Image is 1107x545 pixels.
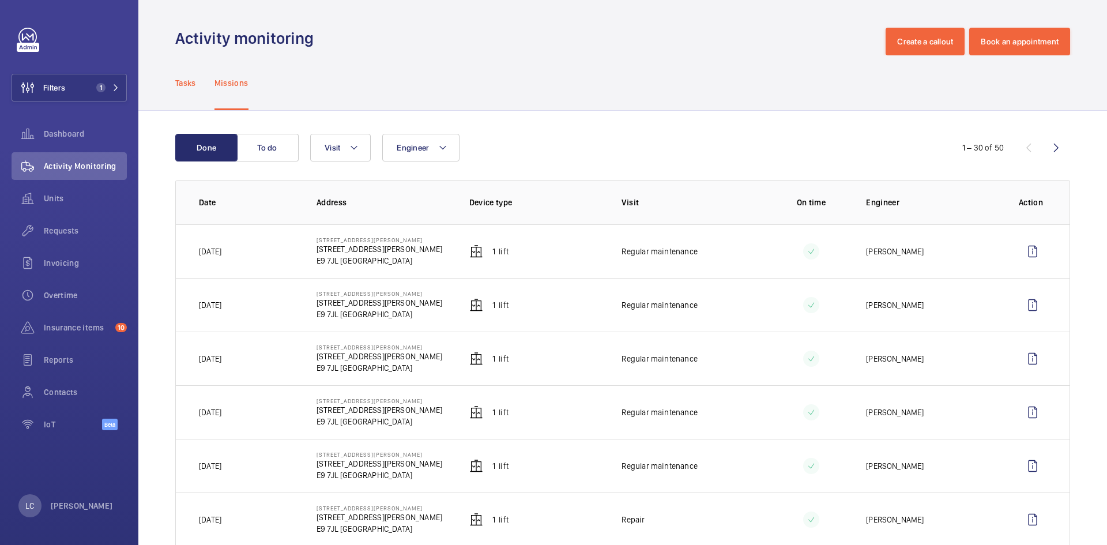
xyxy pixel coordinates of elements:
p: Date [199,197,298,208]
p: E9 7JL [GEOGRAPHIC_DATA] [317,523,442,535]
p: 1 Lift [492,246,509,257]
p: [DATE] [199,353,221,364]
button: Visit [310,134,371,161]
span: Dashboard [44,128,127,140]
p: [STREET_ADDRESS][PERSON_NAME] [317,397,442,404]
span: Contacts [44,386,127,398]
p: 1 Lift [492,353,509,364]
p: Tasks [175,77,196,89]
img: elevator.svg [469,459,483,473]
p: [DATE] [199,514,221,525]
p: Engineer [866,197,1000,208]
p: On time [774,197,848,208]
span: Engineer [397,143,429,152]
span: Reports [44,354,127,366]
p: 1 Lift [492,514,509,525]
p: [STREET_ADDRESS][PERSON_NAME] [317,351,442,362]
p: Address [317,197,451,208]
p: 1 Lift [492,299,509,311]
span: Filters [43,82,65,93]
p: [DATE] [199,246,221,257]
span: Overtime [44,290,127,301]
p: [DATE] [199,299,221,311]
span: 1 [96,83,106,92]
p: E9 7JL [GEOGRAPHIC_DATA] [317,362,442,374]
button: Filters1 [12,74,127,102]
button: Engineer [382,134,460,161]
p: E9 7JL [GEOGRAPHIC_DATA] [317,309,442,320]
button: Book an appointment [969,28,1070,55]
img: elevator.svg [469,352,483,366]
p: 1 Lift [492,460,509,472]
p: E9 7JL [GEOGRAPHIC_DATA] [317,469,442,481]
p: Visit [622,197,756,208]
p: 1 Lift [492,407,509,418]
p: [STREET_ADDRESS][PERSON_NAME] [317,505,442,512]
p: [PERSON_NAME] [866,246,924,257]
p: E9 7JL [GEOGRAPHIC_DATA] [317,255,442,266]
p: Regular maintenance [622,460,697,472]
p: [PERSON_NAME] [866,514,924,525]
button: To do [236,134,299,161]
button: Done [175,134,238,161]
p: [PERSON_NAME] [866,407,924,418]
span: Visit [325,143,340,152]
span: Invoicing [44,257,127,269]
span: Activity Monitoring [44,160,127,172]
span: Insurance items [44,322,111,333]
p: Device type [469,197,604,208]
p: [DATE] [199,407,221,418]
p: Regular maintenance [622,299,697,311]
p: Action [1019,197,1046,208]
span: 10 [115,323,127,332]
p: [STREET_ADDRESS][PERSON_NAME] [317,404,442,416]
img: elevator.svg [469,298,483,312]
p: [PERSON_NAME] [51,500,113,512]
p: [STREET_ADDRESS][PERSON_NAME] [317,236,442,243]
p: [PERSON_NAME] [866,460,924,472]
p: [STREET_ADDRESS][PERSON_NAME] [317,451,442,458]
p: [STREET_ADDRESS][PERSON_NAME] [317,297,442,309]
p: Repair [622,514,645,525]
p: [STREET_ADDRESS][PERSON_NAME] [317,458,442,469]
img: elevator.svg [469,245,483,258]
p: Regular maintenance [622,246,697,257]
span: Beta [102,419,118,430]
h1: Activity monitoring [175,28,321,49]
p: [STREET_ADDRESS][PERSON_NAME] [317,344,442,351]
button: Create a callout [886,28,965,55]
p: LC [25,500,34,512]
p: Regular maintenance [622,407,697,418]
span: IoT [44,419,102,430]
img: elevator.svg [469,513,483,527]
p: E9 7JL [GEOGRAPHIC_DATA] [317,416,442,427]
p: [PERSON_NAME] [866,353,924,364]
img: elevator.svg [469,405,483,419]
span: Requests [44,225,127,236]
p: Missions [214,77,248,89]
div: 1 – 30 of 50 [962,142,1004,153]
p: [STREET_ADDRESS][PERSON_NAME] [317,290,442,297]
span: Units [44,193,127,204]
p: [DATE] [199,460,221,472]
p: [STREET_ADDRESS][PERSON_NAME] [317,243,442,255]
p: [PERSON_NAME] [866,299,924,311]
p: Regular maintenance [622,353,697,364]
p: [STREET_ADDRESS][PERSON_NAME] [317,512,442,523]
